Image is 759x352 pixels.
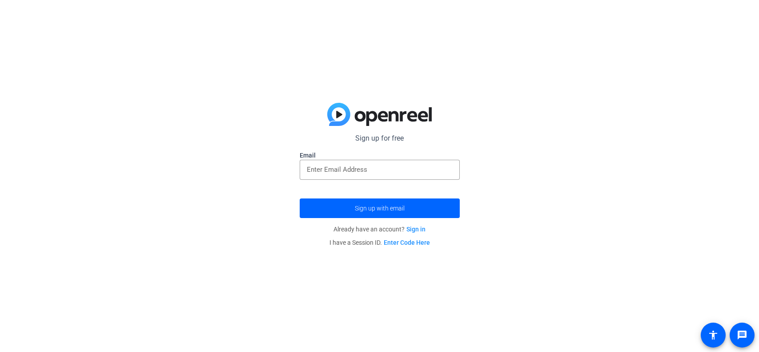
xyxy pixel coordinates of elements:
p: Sign up for free [300,133,460,144]
button: Sign up with email [300,198,460,218]
span: I have a Session ID. [329,239,430,246]
input: Enter Email Address [307,164,453,175]
a: Enter Code Here [384,239,430,246]
mat-icon: accessibility [708,330,719,340]
label: Email [300,151,460,160]
img: blue-gradient.svg [327,103,432,126]
a: Sign in [406,226,426,233]
span: Already have an account? [333,226,426,233]
mat-icon: message [737,330,747,340]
